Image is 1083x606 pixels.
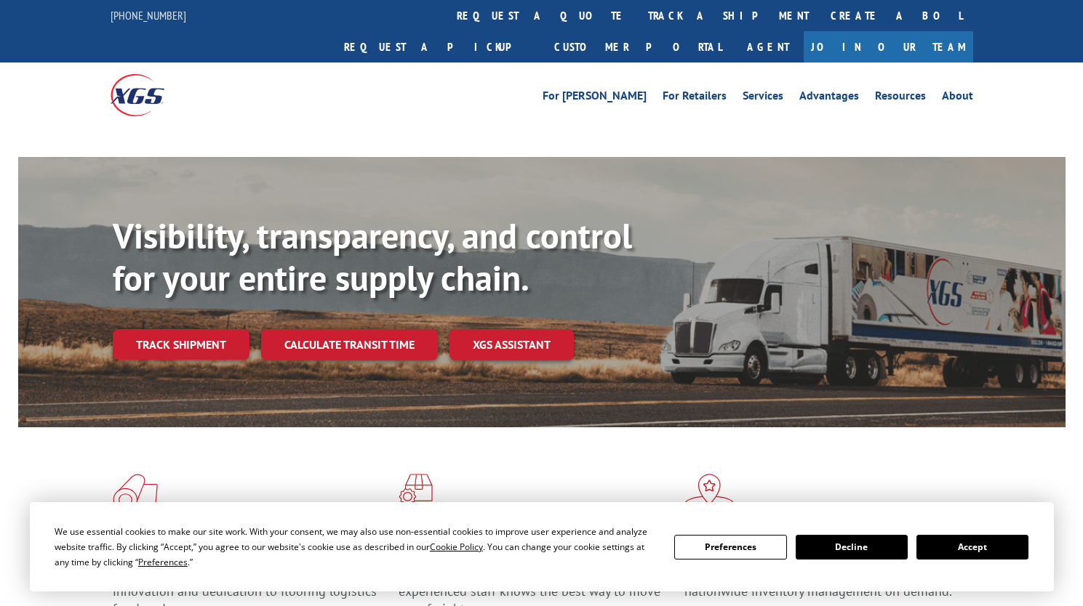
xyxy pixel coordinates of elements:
[543,90,647,106] a: For [PERSON_NAME]
[796,535,908,559] button: Decline
[875,90,926,106] a: Resources
[684,474,735,512] img: xgs-icon-flagship-distribution-model-red
[55,524,657,570] div: We use essential cookies to make our site work. With your consent, we may also use non-essential ...
[743,90,783,106] a: Services
[674,535,786,559] button: Preferences
[663,90,727,106] a: For Retailers
[111,8,186,23] a: [PHONE_NUMBER]
[113,213,632,300] b: Visibility, transparency, and control for your entire supply chain.
[113,329,249,360] a: Track shipment
[261,329,438,360] a: Calculate transit time
[113,474,158,512] img: xgs-icon-total-supply-chain-intelligence-red
[449,329,574,360] a: XGS ASSISTANT
[30,502,1054,591] div: Cookie Consent Prompt
[430,541,483,553] span: Cookie Policy
[942,90,973,106] a: About
[799,90,859,106] a: Advantages
[333,31,543,62] a: Request a pickup
[732,31,804,62] a: Agent
[399,474,433,512] img: xgs-icon-focused-on-flooring-red
[804,31,973,62] a: Join Our Team
[138,556,188,568] span: Preferences
[916,535,1028,559] button: Accept
[543,31,732,62] a: Customer Portal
